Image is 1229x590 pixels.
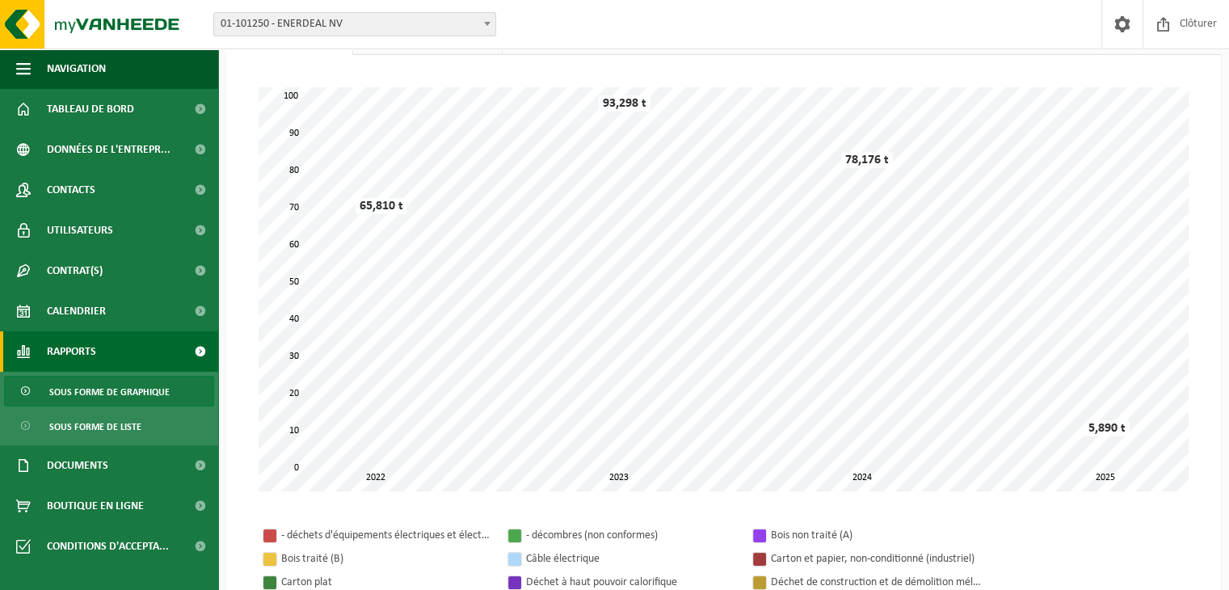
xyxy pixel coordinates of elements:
[47,445,108,486] span: Documents
[281,525,491,546] div: - déchets d'équipements électriques et électroniques non conforme)
[47,251,103,291] span: Contrat(s)
[4,376,214,407] a: Sous forme de graphique
[47,48,106,89] span: Navigation
[47,210,113,251] span: Utilisateurs
[526,549,736,569] div: Câble électrique
[841,152,893,168] div: 78,176 t
[49,411,141,442] span: Sous forme de liste
[47,170,95,210] span: Contacts
[47,291,106,331] span: Calendrier
[4,411,214,441] a: Sous forme de liste
[356,198,407,214] div: 65,810 t
[599,95,650,112] div: 93,298 t
[47,526,169,567] span: Conditions d'accepta...
[47,486,144,526] span: Boutique en ligne
[281,549,491,569] div: Bois traité (B)
[526,525,736,546] div: - décombres (non conformes)
[49,377,170,407] span: Sous forme de graphique
[213,12,496,36] span: 01-101250 - ENERDEAL NV
[47,331,96,372] span: Rapports
[771,549,981,569] div: Carton et papier, non-conditionné (industriel)
[214,13,495,36] span: 01-101250 - ENERDEAL NV
[47,129,170,170] span: Données de l'entrepr...
[1084,420,1130,436] div: 5,890 t
[47,89,134,129] span: Tableau de bord
[771,525,981,546] div: Bois non traité (A)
